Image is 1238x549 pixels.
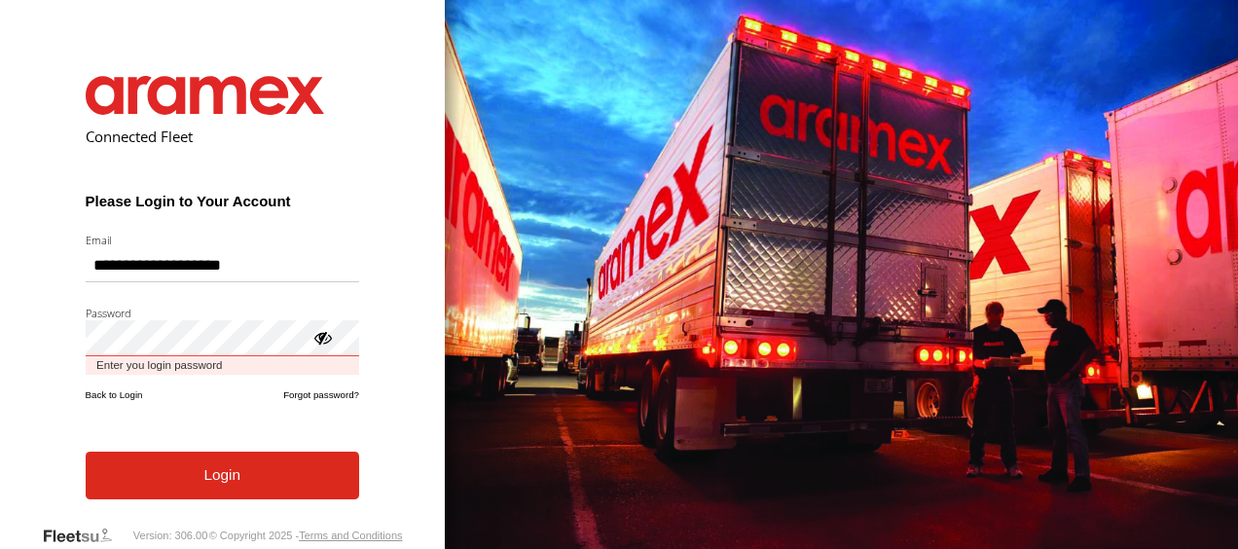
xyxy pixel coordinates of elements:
[86,233,359,247] label: Email
[86,389,143,400] a: Back to Login
[86,76,325,115] img: Aramex
[86,306,359,320] label: Password
[209,530,403,541] div: © Copyright 2025 -
[283,389,359,400] a: Forgot password?
[86,193,359,209] h3: Please Login to Your Account
[299,530,402,541] a: Terms and Conditions
[42,527,131,546] a: Visit our Website
[86,127,359,146] h2: Connected Fleet
[86,356,359,375] span: Enter you login password
[133,530,207,541] div: Version: 306.00
[86,452,359,499] button: Login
